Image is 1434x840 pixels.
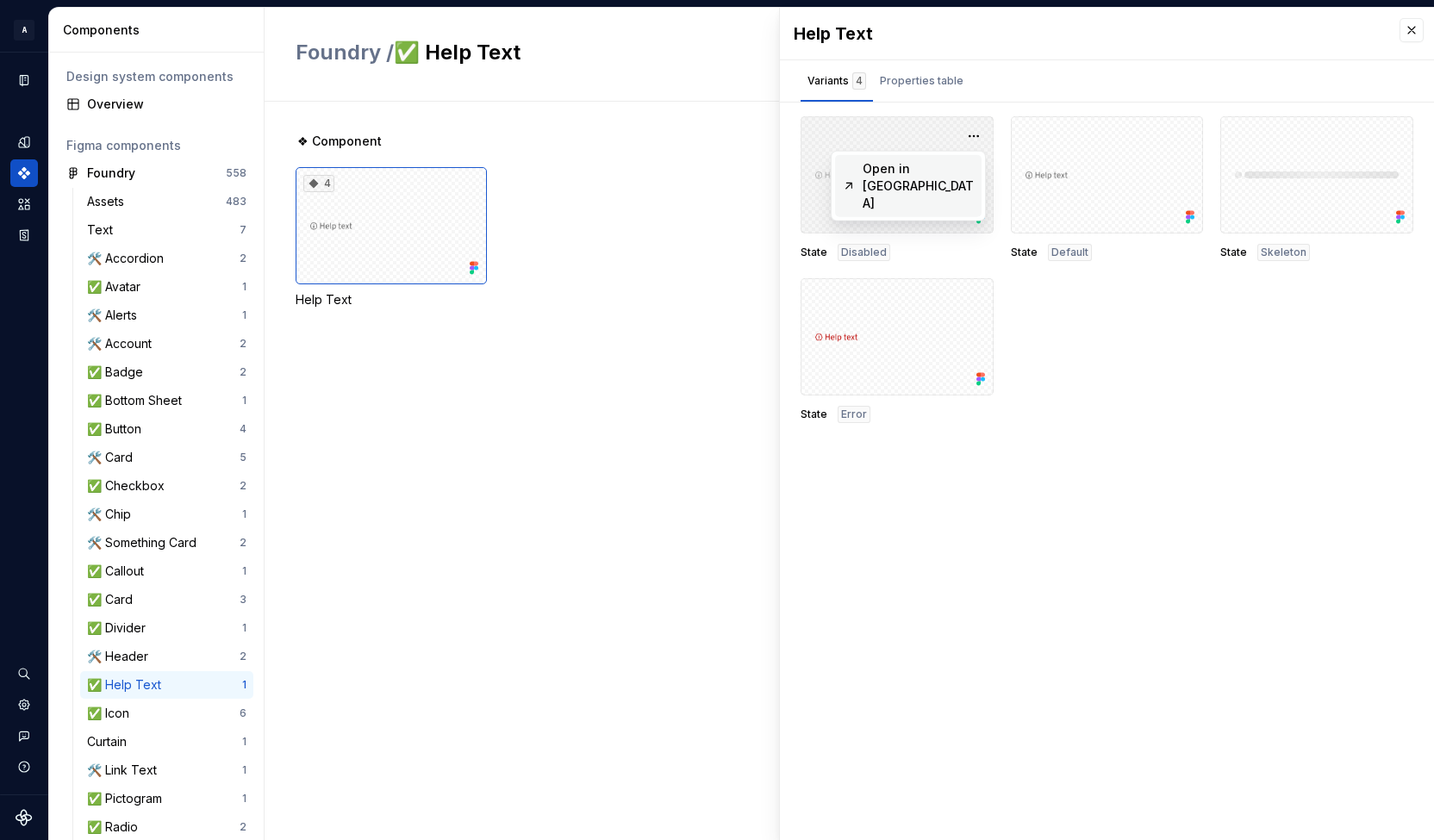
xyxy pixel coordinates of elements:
[80,557,253,585] a: ✅ Callout1
[296,40,394,65] span: Foundry /
[87,563,151,580] div: ✅ Callout
[240,365,246,379] div: 2
[80,444,253,471] a: 🛠️ Card5
[3,11,45,48] button: A
[10,66,38,94] a: Documentation
[87,818,145,836] div: ✅ Radio
[10,221,38,249] a: Storybook stories
[66,137,246,154] div: Figma components
[296,39,1158,66] h2: ✅ Help Text
[242,735,246,749] div: 1
[835,155,982,217] a: Open in [GEOGRAPHIC_DATA]
[80,472,253,500] a: ✅ Checkbox2
[240,252,246,265] div: 2
[66,68,246,85] div: Design system components
[80,415,253,443] a: ✅ Button4
[80,387,253,414] a: ✅ Bottom Sheet1
[87,676,168,694] div: ✅ Help Text
[240,422,246,436] div: 4
[841,246,887,259] span: Disabled
[242,678,246,692] div: 1
[87,193,131,210] div: Assets
[242,792,246,806] div: 1
[80,671,253,699] a: ✅ Help Text1
[10,691,38,719] a: Settings
[10,660,38,688] div: Search ⌘K
[87,221,120,239] div: Text
[794,22,1382,46] div: Help Text
[226,195,246,208] div: 483
[87,477,171,495] div: ✅ Checkbox
[242,394,246,408] div: 1
[80,358,253,386] a: ✅ Badge2
[80,302,253,329] a: 🛠️ Alerts1
[242,507,246,521] div: 1
[240,536,246,550] div: 2
[87,733,134,750] div: Curtain
[80,785,253,812] a: ✅ Pictogram1
[87,96,246,113] div: Overview
[10,190,38,218] a: Assets
[80,273,253,301] a: ✅ Avatar1
[242,564,246,578] div: 1
[87,762,164,779] div: 🛠️ Link Text
[87,364,150,381] div: ✅ Badge
[226,166,246,180] div: 558
[240,223,246,237] div: 7
[832,152,985,221] div: Suggestions
[297,133,382,150] span: ❖ Component
[80,756,253,784] a: 🛠️ Link Text1
[87,449,140,466] div: 🛠️ Card
[1051,246,1088,259] span: Default
[807,72,866,90] div: Variants
[880,72,963,90] div: Properties table
[80,529,253,557] a: 🛠️ Something Card2
[841,408,867,421] span: Error
[296,167,487,308] div: 4Help Text
[240,451,246,464] div: 5
[87,307,144,324] div: 🛠️ Alerts
[87,790,169,807] div: ✅ Pictogram
[242,308,246,322] div: 1
[14,20,34,40] div: A
[1261,246,1306,259] span: Skeleton
[87,506,138,523] div: 🛠️ Chip
[59,159,253,187] a: Foundry558
[10,128,38,156] a: Design tokens
[87,534,203,551] div: 🛠️ Something Card
[240,479,246,493] div: 2
[63,22,257,39] div: Components
[10,722,38,750] div: Contact support
[87,250,171,267] div: 🛠️ Accordion
[87,278,147,296] div: ✅ Avatar
[801,246,827,259] span: State
[242,763,246,777] div: 1
[240,337,246,351] div: 2
[863,160,975,212] div: Open in [GEOGRAPHIC_DATA]
[80,614,253,642] a: ✅ Divider1
[80,586,253,613] a: ✅ Card3
[80,728,253,756] a: Curtain1
[80,216,253,244] a: Text7
[242,621,246,635] div: 1
[59,90,253,118] a: Overview
[87,420,148,438] div: ✅ Button
[240,706,246,720] div: 6
[87,165,135,182] div: Foundry
[87,591,140,608] div: ✅ Card
[80,188,253,215] a: Assets483
[1220,246,1247,259] span: State
[240,820,246,834] div: 2
[10,159,38,187] a: Components
[1011,246,1038,259] span: State
[240,650,246,663] div: 2
[80,643,253,670] a: 🛠️ Header2
[16,809,33,826] svg: Supernova Logo
[240,593,246,607] div: 3
[80,330,253,358] a: 🛠️ Account2
[87,335,159,352] div: 🛠️ Account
